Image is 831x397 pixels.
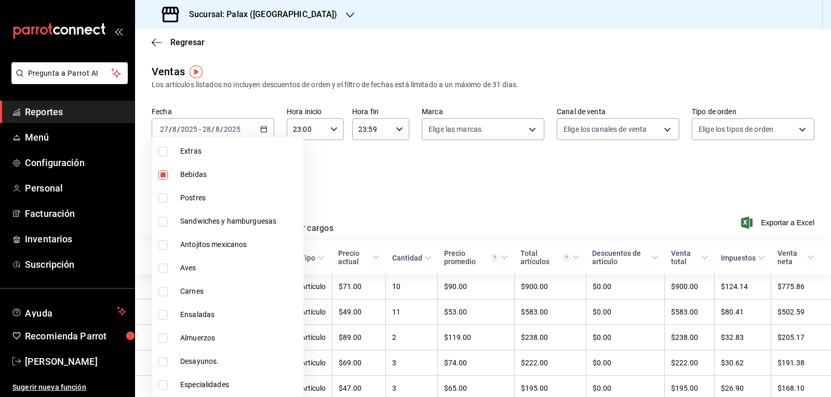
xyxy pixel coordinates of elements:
span: Extras [180,146,299,157]
span: Desayunos. [180,356,299,367]
span: Especialidades [180,379,299,390]
span: Ensaladas [180,309,299,320]
span: Antojitos mexicanos [180,239,299,250]
span: Bebidas [180,169,299,180]
span: Postres [180,193,299,203]
span: Carnes [180,286,299,297]
img: Tooltip marker [190,65,203,78]
span: Sandwiches y hamburguesas [180,216,299,227]
span: Aves [180,263,299,273]
span: Almuerzos [180,333,299,344]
